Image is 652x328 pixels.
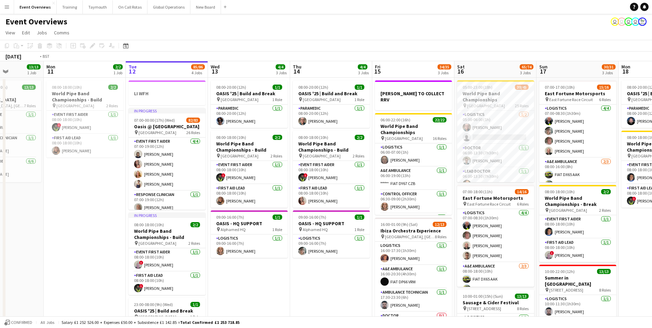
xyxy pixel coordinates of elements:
button: Taymouth [83,0,113,14]
app-user-avatar: Operations Manager [638,18,647,26]
button: On Call Rotas [113,0,147,14]
div: Salary £1 252 526.00 + Expenses £50.00 + Subsistence £1 142.85 = [62,320,240,325]
a: Edit [19,28,33,37]
span: View [5,30,15,36]
span: Confirmed [11,320,32,325]
button: Event Overviews [14,0,57,14]
div: [DATE] [5,53,21,60]
span: Comms [54,30,69,36]
a: Comms [51,28,72,37]
span: Jobs [37,30,47,36]
span: Edit [22,30,30,36]
app-user-avatar: Jackie Tolland [611,18,619,26]
app-user-avatar: Operations Team [631,18,640,26]
app-user-avatar: Operations Team [618,18,626,26]
button: Confirmed [3,319,33,326]
app-user-avatar: Operations Team [625,18,633,26]
button: New Board [190,0,221,14]
div: BST [43,54,49,59]
button: Training [57,0,83,14]
h1: Event Overviews [5,17,67,27]
a: Jobs [34,28,50,37]
span: Total Confirmed £1 253 718.85 [180,320,240,325]
a: View [3,28,18,37]
button: Global Operations [147,0,190,14]
span: All jobs [39,320,56,325]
